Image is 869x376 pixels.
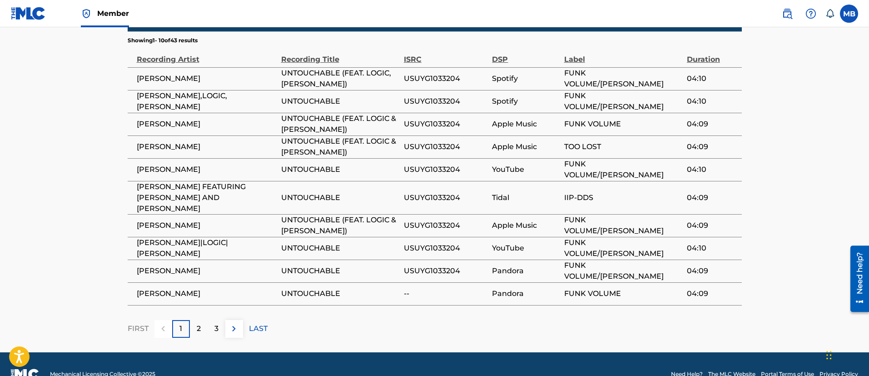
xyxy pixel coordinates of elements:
span: [PERSON_NAME]|LOGIC|[PERSON_NAME] [137,237,277,259]
span: YouTube [492,243,559,254]
span: [PERSON_NAME] [137,73,277,84]
div: Recording Title [281,45,399,65]
span: [PERSON_NAME] FEATURING [PERSON_NAME] AND [PERSON_NAME] [137,181,277,214]
span: FUNK VOLUME/[PERSON_NAME] [564,90,682,112]
p: 2 [197,323,201,334]
span: FUNK VOLUME [564,119,682,130]
span: [PERSON_NAME] [137,164,277,175]
span: [PERSON_NAME],LOGIC,[PERSON_NAME] [137,90,277,112]
span: Apple Music [492,141,559,152]
p: FIRST [128,323,149,334]
span: UNTOUCHABLE [281,243,399,254]
span: UNTOUCHABLE (FEAT. LOGIC, [PERSON_NAME]) [281,68,399,90]
span: UNTOUCHABLE [281,164,399,175]
span: USUYG1033204 [404,243,488,254]
span: USUYG1033204 [404,164,488,175]
span: Pandora [492,288,559,299]
img: search [782,8,793,19]
span: 04:09 [687,119,737,130]
div: User Menu [840,5,858,23]
span: [PERSON_NAME] [137,119,277,130]
span: USUYG1033204 [404,220,488,231]
img: right [228,323,239,334]
span: [PERSON_NAME] [137,220,277,231]
span: USUYG1033204 [404,73,488,84]
span: UNTOUCHABLE (FEAT. LOGIC & [PERSON_NAME]) [281,215,399,236]
img: Top Rightsholder [81,8,92,19]
span: Apple Music [492,119,559,130]
span: UNTOUCHABLE (FEAT. LOGIC & [PERSON_NAME]) [281,136,399,158]
span: TOO LOST [564,141,682,152]
span: Apple Music [492,220,559,231]
span: 04:09 [687,266,737,276]
span: Pandora [492,266,559,276]
p: LAST [249,323,268,334]
span: USUYG1033204 [404,266,488,276]
span: FUNK VOLUME/[PERSON_NAME] [564,237,682,259]
span: UNTOUCHABLE [281,266,399,276]
span: FUNK VOLUME/[PERSON_NAME] [564,260,682,282]
span: FUNK VOLUME [564,288,682,299]
span: 04:10 [687,73,737,84]
iframe: Resource Center [844,242,869,315]
span: [PERSON_NAME] [137,141,277,152]
span: Spotify [492,73,559,84]
div: Notifications [825,9,834,18]
span: -- [404,288,488,299]
span: Tidal [492,192,559,203]
span: FUNK VOLUME/[PERSON_NAME] [564,159,682,180]
span: FUNK VOLUME/[PERSON_NAME] [564,68,682,90]
img: MLC Logo [11,7,46,20]
span: 04:10 [687,164,737,175]
span: IIP-DDS [564,192,682,203]
p: 1 [179,323,182,334]
span: UNTOUCHABLE [281,288,399,299]
span: 04:10 [687,243,737,254]
iframe: Chat Widget [824,332,869,376]
span: 04:09 [687,192,737,203]
span: USUYG1033204 [404,96,488,107]
span: [PERSON_NAME] [137,266,277,276]
div: Drag [826,341,832,369]
span: USUYG1033204 [404,119,488,130]
p: 3 [214,323,218,334]
span: 04:09 [687,141,737,152]
span: Member [97,8,129,19]
div: Help [802,5,820,23]
div: Label [564,45,682,65]
span: FUNK VOLUME/[PERSON_NAME] [564,215,682,236]
span: Spotify [492,96,559,107]
p: Showing 1 - 10 of 43 results [128,36,198,45]
span: UNTOUCHABLE [281,192,399,203]
span: 04:09 [687,288,737,299]
div: Recording Artist [137,45,277,65]
img: help [805,8,816,19]
div: ISRC [404,45,488,65]
div: Duration [687,45,737,65]
span: USUYG1033204 [404,141,488,152]
span: 04:10 [687,96,737,107]
a: Public Search [778,5,796,23]
span: UNTOUCHABLE (FEAT. LOGIC & [PERSON_NAME]) [281,113,399,135]
span: [PERSON_NAME] [137,288,277,299]
span: YouTube [492,164,559,175]
span: 04:09 [687,220,737,231]
span: USUYG1033204 [404,192,488,203]
div: DSP [492,45,559,65]
span: UNTOUCHABLE [281,96,399,107]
